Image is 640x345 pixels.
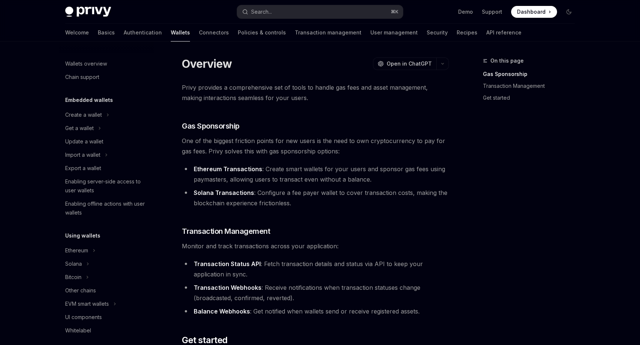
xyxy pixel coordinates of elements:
div: Enabling server-side access to user wallets [65,177,150,195]
span: Dashboard [517,8,546,16]
a: Update a wallet [59,135,154,148]
button: Toggle EVM smart wallets section [59,297,154,311]
div: Export a wallet [65,164,101,173]
div: Solana [65,259,82,268]
button: Toggle dark mode [563,6,575,18]
span: Privy provides a comprehensive set of tools to handle gas fees and asset management, making inter... [182,82,449,103]
a: Basics [98,24,115,42]
strong: Transaction Webhooks [194,284,261,291]
button: Toggle Create a wallet section [59,108,154,122]
div: Whitelabel [65,326,91,335]
span: Gas Sponsorship [182,121,240,131]
span: Monitor and track transactions across your application: [182,241,449,251]
a: Gas Sponsorship [483,68,581,80]
div: Bitcoin [65,273,81,282]
button: Open search [237,5,403,19]
button: Open in ChatGPT [373,57,436,70]
div: Wallets overview [65,59,107,68]
strong: Transaction Status API [194,260,261,268]
div: Search... [251,7,272,16]
strong: Ethereum Transactions [194,165,262,173]
a: Enabling server-side access to user wallets [59,175,154,197]
a: Policies & controls [238,24,286,42]
span: One of the biggest friction points for new users is the need to own cryptocurrency to pay for gas... [182,136,449,156]
span: On this page [490,56,524,65]
button: Toggle Bitcoin section [59,271,154,284]
a: UI components [59,311,154,324]
a: Wallets [171,24,190,42]
a: Export a wallet [59,162,154,175]
a: Transaction Management [483,80,581,92]
div: Chain support [65,73,99,82]
a: Dashboard [511,6,557,18]
li: : Receive notifications when transaction statuses change (broadcasted, confirmed, reverted). [182,282,449,303]
button: Toggle Ethereum section [59,244,154,257]
h5: Embedded wallets [65,96,113,105]
a: Chain support [59,70,154,84]
a: Recipes [457,24,477,42]
a: Get started [483,92,581,104]
li: : Create smart wallets for your users and sponsor gas fees using paymasters, allowing users to tr... [182,164,449,185]
div: Create a wallet [65,110,102,119]
a: User management [370,24,418,42]
div: Get a wallet [65,124,94,133]
a: Authentication [124,24,162,42]
h5: Using wallets [65,231,100,240]
div: EVM smart wallets [65,299,109,308]
a: Support [482,8,502,16]
a: API reference [486,24,521,42]
img: dark logo [65,7,111,17]
span: Open in ChatGPT [387,60,432,67]
a: Connectors [199,24,229,42]
div: Ethereum [65,246,88,255]
a: Other chains [59,284,154,297]
span: ⌘ K [391,9,399,15]
li: : Get notified when wallets send or receive registered assets. [182,306,449,316]
div: Other chains [65,286,96,295]
div: UI components [65,313,102,322]
li: : Fetch transaction details and status via API to keep your application in sync. [182,259,449,279]
a: Demo [458,8,473,16]
li: : Configure a fee payer wallet to cover transaction costs, making the blockchain experience frict... [182,188,449,208]
a: Whitelabel [59,324,154,337]
span: Transaction Management [182,226,270,236]
h1: Overview [182,57,232,70]
strong: Solana Transactions [194,189,254,196]
a: Transaction management [295,24,361,42]
a: Enabling offline actions with user wallets [59,197,154,219]
a: Security [427,24,448,42]
button: Toggle Import a wallet section [59,148,154,162]
a: Welcome [65,24,89,42]
button: Toggle Get a wallet section [59,122,154,135]
strong: Balance Webhooks [194,308,250,315]
button: Toggle Solana section [59,257,154,271]
div: Import a wallet [65,150,100,159]
a: Wallets overview [59,57,154,70]
div: Update a wallet [65,137,103,146]
div: Enabling offline actions with user wallets [65,199,150,217]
